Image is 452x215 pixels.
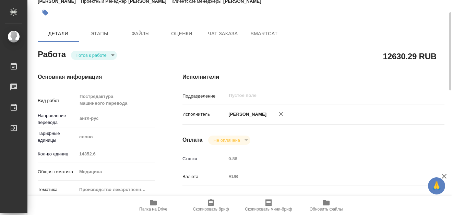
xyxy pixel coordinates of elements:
p: Кол-во единиц [38,151,77,157]
p: Подразделение [182,93,226,100]
p: Ставка [182,155,226,162]
span: Папка на Drive [139,207,167,212]
h2: 12630.29 RUB [383,50,437,62]
input: Пустое поле [77,149,155,159]
button: Удалить исполнителя [273,106,288,122]
h4: Основная информация [38,73,155,81]
button: Папка на Drive [124,196,182,215]
button: Не оплачена [212,137,242,143]
input: Пустое поле [228,91,406,100]
div: Производство лекарственных препаратов [77,184,155,195]
h4: Оплата [182,136,203,144]
div: слово [77,131,155,143]
p: Вид работ [38,97,77,104]
p: [PERSON_NAME] [226,111,266,118]
span: SmartCat [248,29,281,38]
button: Готов к работе [74,52,109,58]
span: Этапы [83,29,116,38]
p: Тарифные единицы [38,130,77,144]
input: Пустое поле [226,154,423,164]
button: 🙏 [428,177,445,194]
h4: Исполнители [182,73,444,81]
p: Направление перевода [38,112,77,126]
button: Обновить файлы [297,196,355,215]
button: Добавить тэг [38,5,53,20]
span: Чат заказа [206,29,239,38]
span: Файлы [124,29,157,38]
span: Скопировать бриф [193,207,229,212]
div: Готов к работе [208,136,250,145]
span: Обновить файлы [310,207,343,212]
span: Скопировать мини-бриф [245,207,292,212]
p: Общая тематика [38,168,77,175]
div: Медицина [77,166,155,178]
div: Готов к работе [71,51,117,60]
p: Тематика [38,186,77,193]
span: 🙏 [431,179,442,193]
p: Исполнитель [182,111,226,118]
span: Детали [42,29,75,38]
p: Валюта [182,173,226,180]
div: RUB [226,171,423,182]
button: Скопировать мини-бриф [240,196,297,215]
span: Оценки [165,29,198,38]
h2: Работа [38,48,66,60]
button: Скопировать бриф [182,196,240,215]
